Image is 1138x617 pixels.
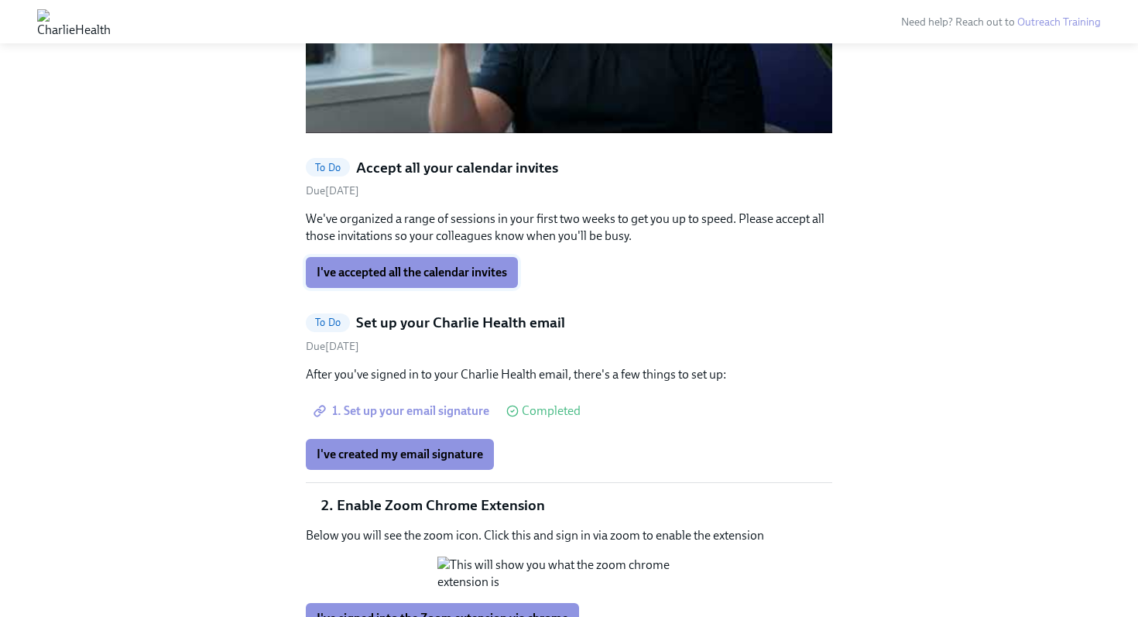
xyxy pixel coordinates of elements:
p: Below you will see the zoom icon. Click this and sign in via zoom to enable the extension [306,527,832,544]
span: Tuesday, September 23rd 2025, 9:00 am [306,340,359,353]
li: Enable Zoom Chrome Extension [337,495,832,516]
span: To Do [306,317,350,328]
span: Completed [522,405,581,417]
a: To DoSet up your Charlie Health emailDue[DATE] [306,313,832,354]
button: I've created my email signature [306,439,494,470]
a: To DoAccept all your calendar invitesDue[DATE] [306,158,832,199]
h5: Accept all your calendar invites [356,158,558,178]
p: We've organized a range of sessions in your first two weeks to get you up to speed. Please accept... [306,211,832,245]
button: Zoom image [437,557,701,591]
span: I've accepted all the calendar invites [317,265,507,280]
img: CharlieHealth [37,9,111,34]
span: Need help? Reach out to [901,15,1101,29]
h5: Set up your Charlie Health email [356,313,565,333]
button: I've accepted all the calendar invites [306,257,518,288]
p: After you've signed in to your Charlie Health email, there's a few things to set up: [306,366,832,383]
a: Outreach Training [1017,15,1101,29]
span: To Do [306,162,350,173]
span: 1. Set up your email signature [317,403,489,419]
span: I've created my email signature [317,447,483,462]
span: Tuesday, September 23rd 2025, 9:00 am [306,184,359,197]
a: 1. Set up your email signature [306,396,500,427]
